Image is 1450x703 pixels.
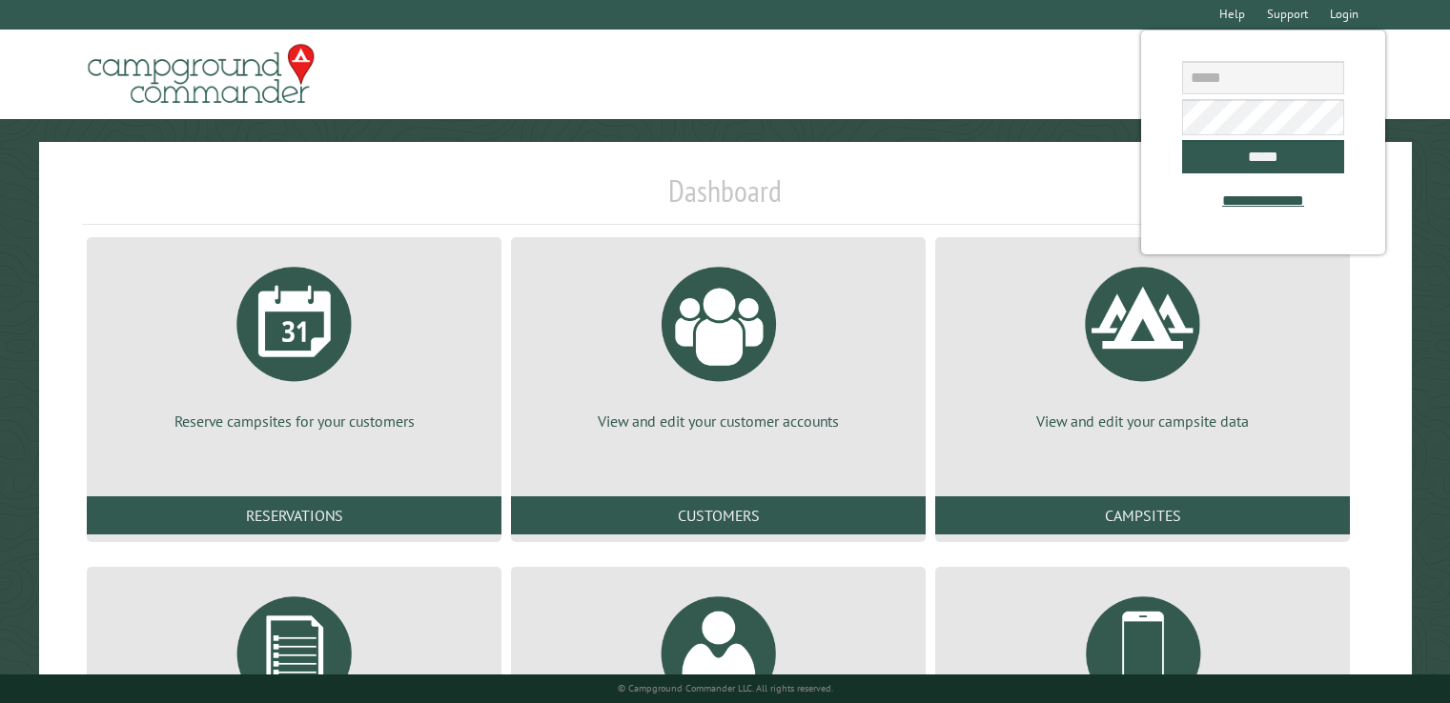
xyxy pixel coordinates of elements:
[82,172,1368,225] h1: Dashboard
[110,252,479,432] a: Reserve campsites for your customers
[110,411,479,432] p: Reserve campsites for your customers
[82,37,320,111] img: Campground Commander
[87,496,501,534] a: Reservations
[534,252,903,432] a: View and edit your customer accounts
[534,411,903,432] p: View and edit your customer accounts
[935,496,1350,534] a: Campsites
[958,252,1327,432] a: View and edit your campsite data
[618,682,833,694] small: © Campground Commander LLC. All rights reserved.
[958,411,1327,432] p: View and edit your campsite data
[511,496,926,534] a: Customers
